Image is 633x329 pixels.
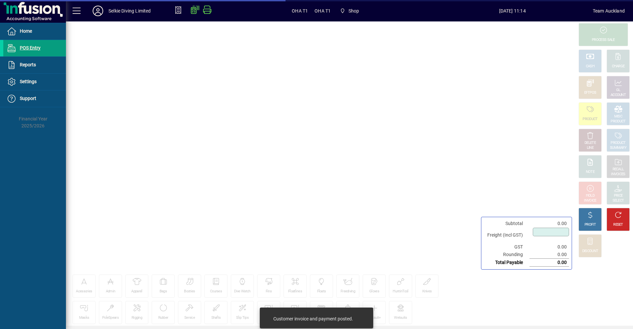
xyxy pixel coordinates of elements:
div: HOLD [586,193,594,198]
div: PRODUCT [611,119,625,124]
div: EFTPOS [584,90,596,95]
div: Acessories [76,289,92,294]
div: Customer invoice and payment posted. [273,315,353,322]
div: SUMMARY [610,146,626,150]
div: PROCESS SALE [592,38,615,43]
div: Rubber [158,315,168,320]
div: Apparel [131,289,142,294]
span: POS Entry [20,45,41,50]
div: RESET [613,222,623,227]
span: Settings [20,79,37,84]
div: INVOICE [584,198,596,203]
div: Team Auckland [593,6,625,16]
div: Rigging [132,315,142,320]
div: Shafts [211,315,221,320]
div: Knives [422,289,432,294]
div: ACCOUNT [611,93,626,98]
div: Masks [79,315,89,320]
div: HuntinTool [393,289,408,294]
div: PRODUCT [583,117,597,122]
div: CHARGE [612,64,625,69]
span: Support [20,96,36,101]
td: GST [484,243,529,251]
div: Dive Watch [234,289,250,294]
div: PoleSpears [102,315,119,320]
td: 0.00 [529,220,569,227]
div: CASH [586,64,594,69]
button: Profile [87,5,108,17]
td: Rounding [484,251,529,259]
td: 0.00 [529,243,569,251]
div: NOTE [586,170,594,175]
a: Support [3,90,66,107]
div: Wetsuits [394,315,407,320]
div: Service [184,315,195,320]
div: Floatlines [288,289,302,294]
td: Subtotal [484,220,529,227]
div: Admin [106,289,115,294]
div: Gloves [369,289,379,294]
div: Bags [160,289,167,294]
div: GL [616,88,620,93]
div: LINE [587,146,593,150]
div: Slip Tips [236,315,249,320]
div: Booties [184,289,195,294]
td: Total Payable [484,259,529,267]
div: Fins [266,289,272,294]
div: DELETE [585,141,596,146]
span: [DATE] 11:14 [432,6,593,16]
div: DISCOUNT [582,249,598,254]
span: Shop [337,5,362,17]
div: MISC [614,114,622,119]
div: SELECT [613,198,624,203]
div: INVOICES [611,172,625,177]
div: Wetsuit+ [368,315,380,320]
span: Home [20,28,32,34]
a: Settings [3,74,66,90]
a: Reports [3,57,66,73]
span: Reports [20,62,36,67]
div: PRICE [614,193,623,198]
a: Home [3,23,66,40]
td: Freight (Incl GST) [484,227,529,243]
td: 0.00 [529,259,569,267]
span: Shop [348,6,359,16]
div: RECALL [613,167,624,172]
div: PRODUCT [611,141,625,146]
td: 0.00 [529,251,569,259]
div: Freediving [341,289,355,294]
span: OHA T1 [315,6,331,16]
div: Floats [317,289,326,294]
div: Selkie Diving Limited [108,6,151,16]
div: Courses [210,289,222,294]
span: OHA T1 [292,6,308,16]
div: PROFIT [585,222,596,227]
